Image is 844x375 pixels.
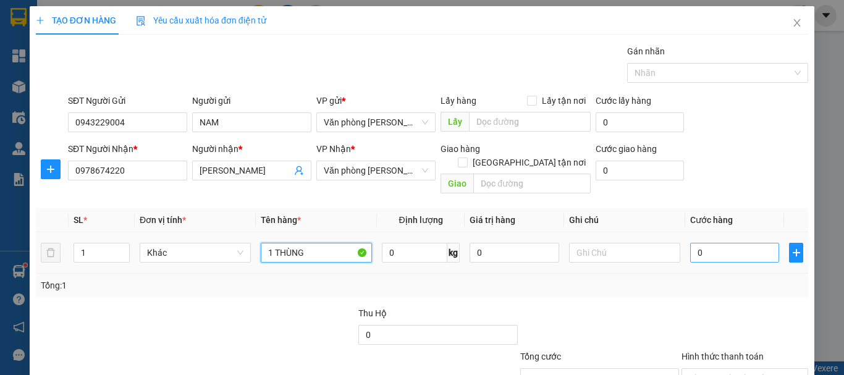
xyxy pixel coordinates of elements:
[6,27,235,43] li: 85 [PERSON_NAME]
[564,208,685,232] th: Ghi chú
[596,144,657,154] label: Cước giao hàng
[68,94,187,107] div: SĐT Người Gửi
[41,164,60,174] span: plus
[71,30,81,40] span: environment
[780,6,814,41] button: Close
[6,77,139,125] b: GỬI : Văn phòng [PERSON_NAME]
[324,161,428,180] span: Văn phòng Hồ Chí Minh
[192,142,311,156] div: Người nhận
[596,96,651,106] label: Cước lấy hàng
[596,161,684,180] input: Cước giao hàng
[790,248,803,258] span: plus
[71,8,175,23] b: [PERSON_NAME]
[596,112,684,132] input: Cước lấy hàng
[441,144,480,154] span: Giao hàng
[690,215,733,225] span: Cước hàng
[441,96,476,106] span: Lấy hàng
[324,113,428,132] span: Văn phòng Tắc Vân
[469,112,591,132] input: Dọc đường
[789,243,803,263] button: plus
[537,94,591,107] span: Lấy tận nơi
[41,159,61,179] button: plus
[71,45,81,55] span: phone
[136,15,266,25] span: Yêu cầu xuất hóa đơn điện tử
[41,243,61,263] button: delete
[447,243,460,263] span: kg
[147,243,243,262] span: Khác
[261,243,372,263] input: VD: Bàn, Ghế
[358,308,387,318] span: Thu Hộ
[441,174,473,193] span: Giao
[261,215,301,225] span: Tên hàng
[792,18,802,28] span: close
[399,215,442,225] span: Định lượng
[682,352,764,361] label: Hình thức thanh toán
[316,94,436,107] div: VP gửi
[192,94,311,107] div: Người gửi
[41,279,327,292] div: Tổng: 1
[470,215,515,225] span: Giá trị hàng
[294,166,304,175] span: user-add
[140,215,186,225] span: Đơn vị tính
[569,243,680,263] input: Ghi Chú
[470,243,559,263] input: 0
[520,352,561,361] span: Tổng cước
[6,43,235,58] li: 02839.63.63.63
[74,215,83,225] span: SL
[441,112,469,132] span: Lấy
[68,142,187,156] div: SĐT Người Nhận
[473,174,591,193] input: Dọc đường
[468,156,591,169] span: [GEOGRAPHIC_DATA] tận nơi
[36,16,44,25] span: plus
[627,46,665,56] label: Gán nhãn
[136,16,146,26] img: icon
[316,144,351,154] span: VP Nhận
[36,15,116,25] span: TẠO ĐƠN HÀNG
